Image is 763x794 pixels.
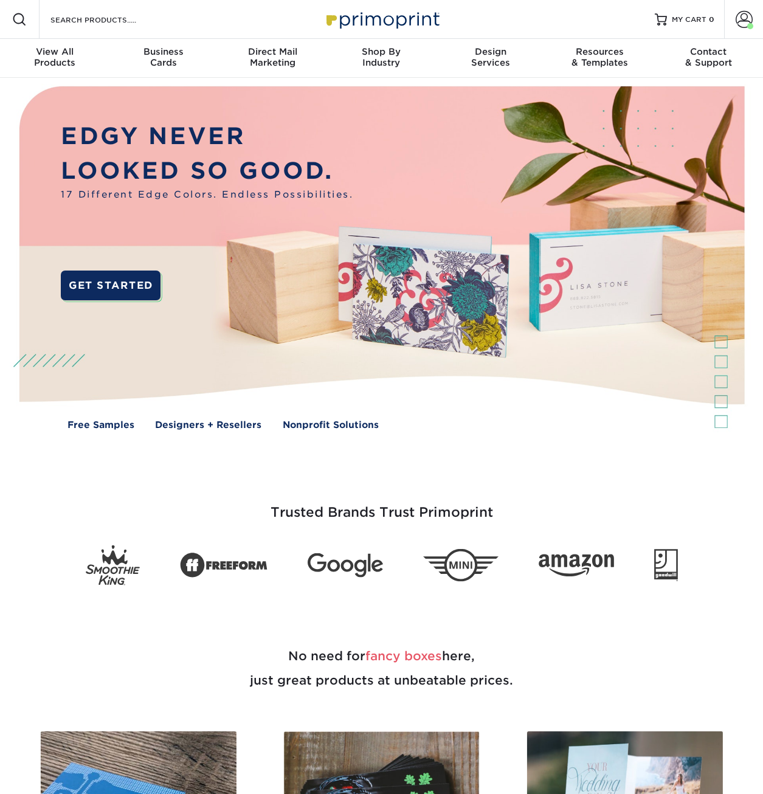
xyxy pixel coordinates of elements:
[218,39,327,78] a: Direct MailMarketing
[26,475,737,535] h3: Trusted Brands Trust Primoprint
[436,46,545,57] span: Design
[109,46,218,57] span: Business
[61,154,353,188] p: LOOKED SO GOOD.
[321,6,443,32] img: Primoprint
[365,649,442,663] span: fancy boxes
[283,418,379,432] a: Nonprofit Solutions
[67,418,134,432] a: Free Samples
[423,548,499,582] img: Mini
[86,545,140,585] img: Smoothie King
[327,46,436,57] span: Shop By
[109,46,218,68] div: Cards
[26,615,737,722] h2: No need for here, just great products at unbeatable prices.
[61,188,353,202] span: 17 Different Edge Colors. Endless Possibilities.
[109,39,218,78] a: BusinessCards
[539,554,614,577] img: Amazon
[545,46,654,68] div: & Templates
[709,15,714,24] span: 0
[545,46,654,57] span: Resources
[218,46,327,57] span: Direct Mail
[654,46,763,68] div: & Support
[545,39,654,78] a: Resources& Templates
[654,549,678,582] img: Goodwill
[155,418,261,432] a: Designers + Resellers
[180,546,268,585] img: Freeform
[672,15,706,25] span: MY CART
[61,119,353,153] p: EDGY NEVER
[654,39,763,78] a: Contact& Support
[61,271,161,301] a: GET STARTED
[327,46,436,68] div: Industry
[654,46,763,57] span: Contact
[49,12,168,27] input: SEARCH PRODUCTS.....
[436,39,545,78] a: DesignServices
[218,46,327,68] div: Marketing
[308,553,383,578] img: Google
[436,46,545,68] div: Services
[327,39,436,78] a: Shop ByIndustry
